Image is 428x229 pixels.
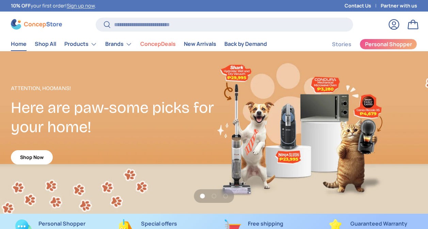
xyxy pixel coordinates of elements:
[11,98,214,137] h2: Here are paw-some picks for your home!
[365,41,412,47] span: Personal Shopper
[224,37,267,51] a: Back by Demand
[345,2,381,10] a: Contact Us
[11,150,53,165] a: Shop Now
[11,37,27,51] a: Home
[11,37,267,51] nav: Primary
[105,37,132,51] a: Brands
[140,37,176,51] a: ConcepDeals
[64,37,97,51] a: Products
[67,2,95,9] a: Sign up now
[316,37,417,51] nav: Secondary
[38,220,85,227] strong: Personal Shopper
[360,39,417,50] a: Personal Shopper
[11,84,214,92] p: Attention, Hoomans!
[11,19,62,30] img: ConcepStore
[248,220,283,227] strong: Free shipping
[11,2,96,10] p: your first order! .
[184,37,216,51] a: New Arrivals
[60,37,101,51] summary: Products
[332,38,351,51] a: Stories
[101,37,136,51] summary: Brands
[381,2,417,10] a: Partner with us
[141,220,177,227] strong: Special offers
[35,37,56,51] a: Shop All
[11,2,31,9] strong: 10% OFF
[350,220,407,227] strong: Guaranteed Warranty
